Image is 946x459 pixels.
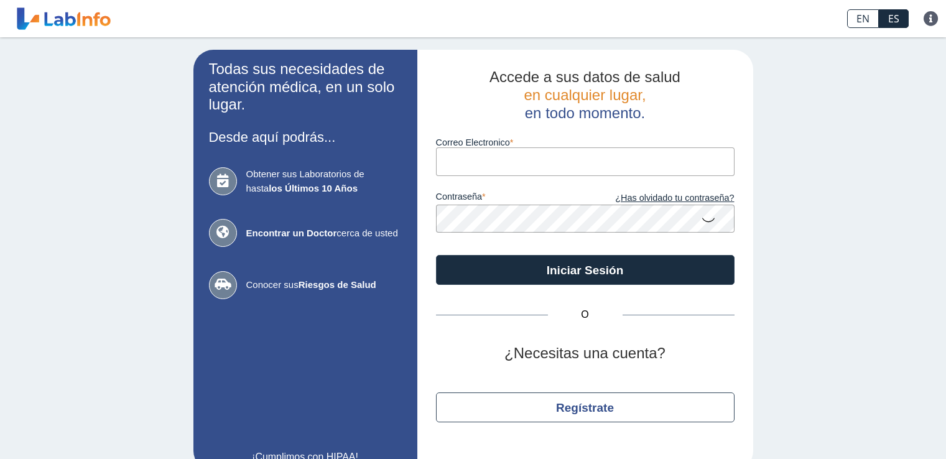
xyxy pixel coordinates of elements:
button: Iniciar Sesión [436,255,735,285]
a: EN [847,9,879,28]
b: Encontrar un Doctor [246,228,337,238]
b: Riesgos de Salud [299,279,376,290]
b: los Últimos 10 Años [269,183,358,193]
label: contraseña [436,192,585,205]
span: O [548,307,623,322]
h2: ¿Necesitas una cuenta? [436,345,735,363]
h2: Todas sus necesidades de atención médica, en un solo lugar. [209,60,402,114]
span: Conocer sus [246,278,402,292]
a: ¿Has olvidado tu contraseña? [585,192,735,205]
span: cerca de usted [246,226,402,241]
span: en cualquier lugar, [524,86,646,103]
h3: Desde aquí podrás... [209,129,402,145]
span: en todo momento. [525,104,645,121]
a: ES [879,9,909,28]
span: Obtener sus Laboratorios de hasta [246,167,402,195]
span: Accede a sus datos de salud [489,68,680,85]
label: Correo Electronico [436,137,735,147]
button: Regístrate [436,392,735,422]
